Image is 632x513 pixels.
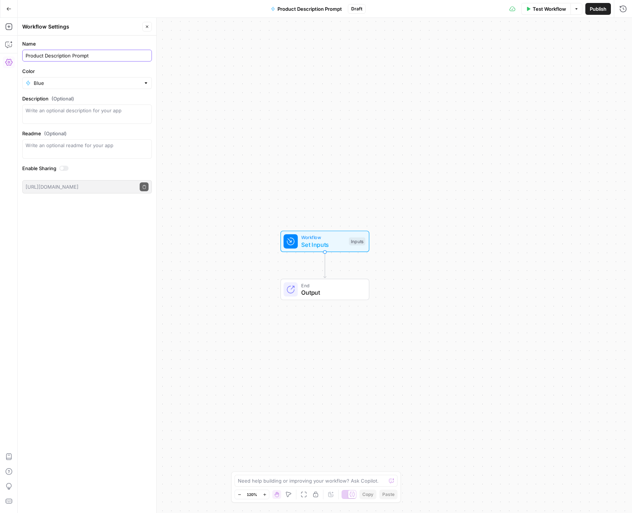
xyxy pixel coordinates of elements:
button: Paste [379,490,398,499]
input: Blue [34,79,140,87]
button: Copy [359,490,376,499]
button: Test Workflow [521,3,571,15]
label: Readme [22,130,152,137]
span: Set Inputs [301,240,345,249]
span: Product Description Prompt [277,5,342,13]
span: End [301,282,362,289]
span: (Optional) [44,130,67,137]
g: Edge from start to end [323,252,326,278]
div: EndOutput [256,279,394,300]
span: (Optional) [51,95,74,102]
span: Publish [590,5,606,13]
div: Workflow Settings [22,23,140,30]
span: Paste [382,491,395,498]
span: Output [301,288,362,297]
span: Draft [351,6,362,12]
span: 120% [247,492,257,497]
div: WorkflowSet InputsInputs [256,231,394,252]
input: Untitled [26,52,149,59]
label: Color [22,67,152,75]
span: Workflow [301,234,345,241]
label: Enable Sharing [22,165,152,172]
span: Copy [362,491,373,498]
label: Description [22,95,152,102]
label: Name [22,40,152,47]
div: Inputs [349,237,365,245]
span: Test Workflow [533,5,566,13]
button: Publish [585,3,611,15]
button: Product Description Prompt [266,3,346,15]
